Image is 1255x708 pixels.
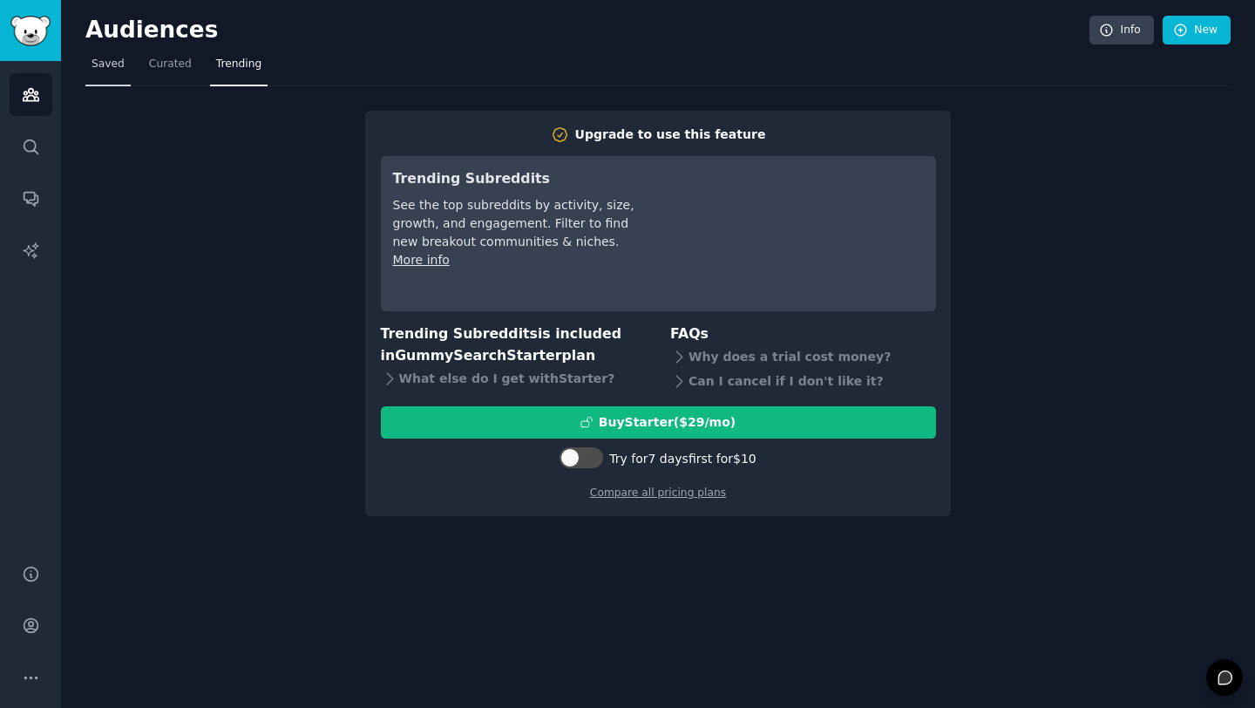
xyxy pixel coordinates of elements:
[92,57,125,72] span: Saved
[670,323,936,345] h3: FAQs
[1163,16,1231,45] a: New
[216,57,261,72] span: Trending
[149,57,192,72] span: Curated
[381,323,647,366] h3: Trending Subreddits is included in plan
[143,51,198,86] a: Curated
[1089,16,1154,45] a: Info
[381,366,647,391] div: What else do I get with Starter ?
[85,17,1089,44] h2: Audiences
[575,126,766,144] div: Upgrade to use this feature
[609,450,756,468] div: Try for 7 days first for $10
[590,487,726,499] a: Compare all pricing plans
[210,51,268,86] a: Trending
[393,196,638,251] div: See the top subreddits by activity, size, growth, and engagement. Filter to find new breakout com...
[393,253,450,267] a: More info
[381,406,936,439] button: BuyStarter($29/mo)
[670,370,936,394] div: Can I cancel if I don't like it?
[670,345,936,370] div: Why does a trial cost money?
[599,413,736,432] div: Buy Starter ($ 29 /mo )
[85,51,131,86] a: Saved
[662,168,924,299] iframe: YouTube video player
[393,168,638,190] h3: Trending Subreddits
[10,16,51,46] img: GummySearch logo
[395,347,561,364] span: GummySearch Starter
